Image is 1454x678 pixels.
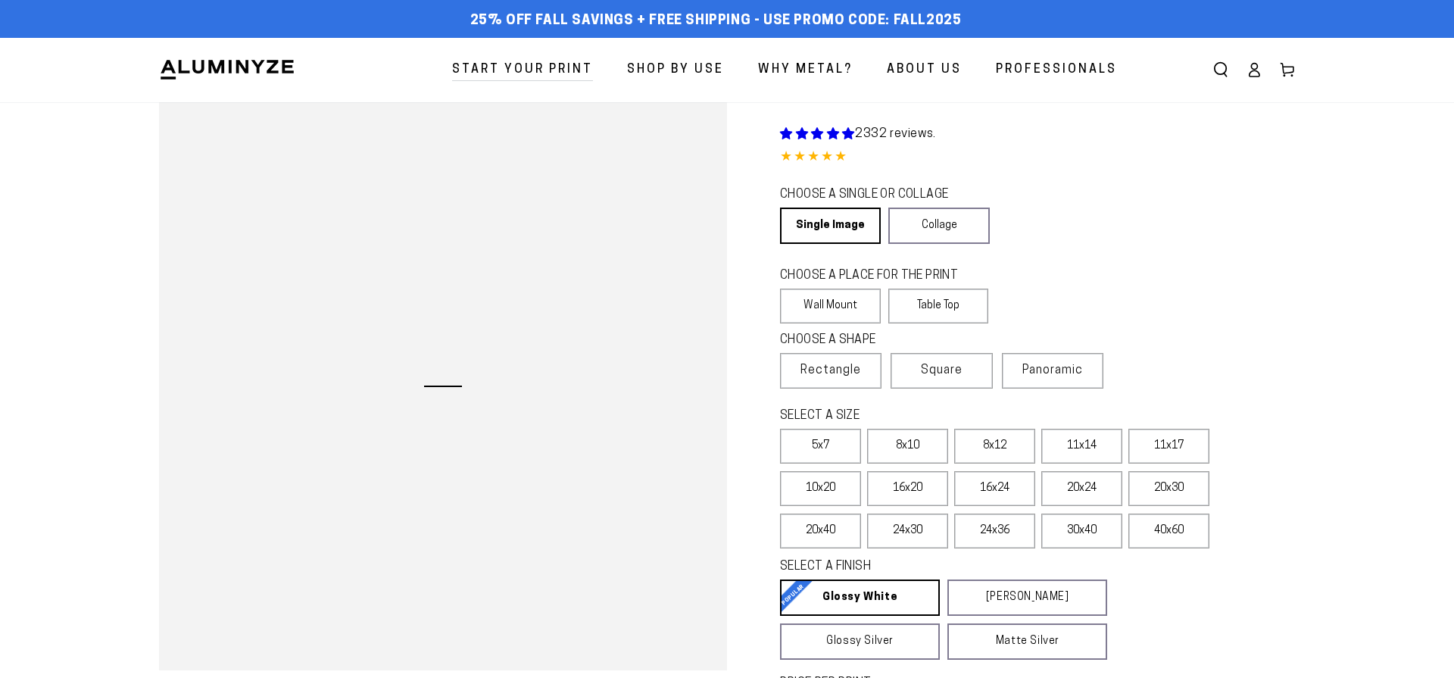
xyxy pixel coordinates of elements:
[888,289,989,323] label: Table Top
[1128,471,1209,506] label: 20x30
[780,514,861,548] label: 20x40
[780,558,1071,576] legend: SELECT A FINISH
[996,59,1117,81] span: Professionals
[616,50,735,90] a: Shop By Use
[780,267,975,285] legend: CHOOSE A PLACE FOR THE PRINT
[867,429,948,464] label: 8x10
[954,429,1035,464] label: 8x12
[1022,364,1083,376] span: Panoramic
[954,514,1035,548] label: 24x36
[1041,514,1122,548] label: 30x40
[888,208,989,244] a: Collage
[947,580,1107,616] a: [PERSON_NAME]
[780,332,977,349] legend: CHOOSE A SHAPE
[780,408,1083,425] legend: SELECT A SIZE
[470,13,962,30] span: 25% off FALL Savings + Free Shipping - Use Promo Code: FALL2025
[1041,429,1122,464] label: 11x14
[747,50,864,90] a: Why Metal?
[921,361,963,380] span: Square
[867,514,948,548] label: 24x30
[1128,429,1209,464] label: 11x17
[800,361,861,380] span: Rectangle
[780,429,861,464] label: 5x7
[780,623,940,660] a: Glossy Silver
[984,50,1128,90] a: Professionals
[954,471,1035,506] label: 16x24
[780,208,881,244] a: Single Image
[780,186,975,204] legend: CHOOSE A SINGLE OR COLLAGE
[780,289,881,323] label: Wall Mount
[875,50,973,90] a: About Us
[452,59,593,81] span: Start Your Print
[947,623,1107,660] a: Matte Silver
[758,59,853,81] span: Why Metal?
[1041,471,1122,506] label: 20x24
[887,59,962,81] span: About Us
[441,50,604,90] a: Start Your Print
[780,580,940,616] a: Glossy White
[1128,514,1209,548] label: 40x60
[159,58,295,81] img: Aluminyze
[867,471,948,506] label: 16x20
[780,147,1295,169] div: 4.85 out of 5.0 stars
[780,471,861,506] label: 10x20
[1204,53,1237,86] summary: Search our site
[627,59,724,81] span: Shop By Use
